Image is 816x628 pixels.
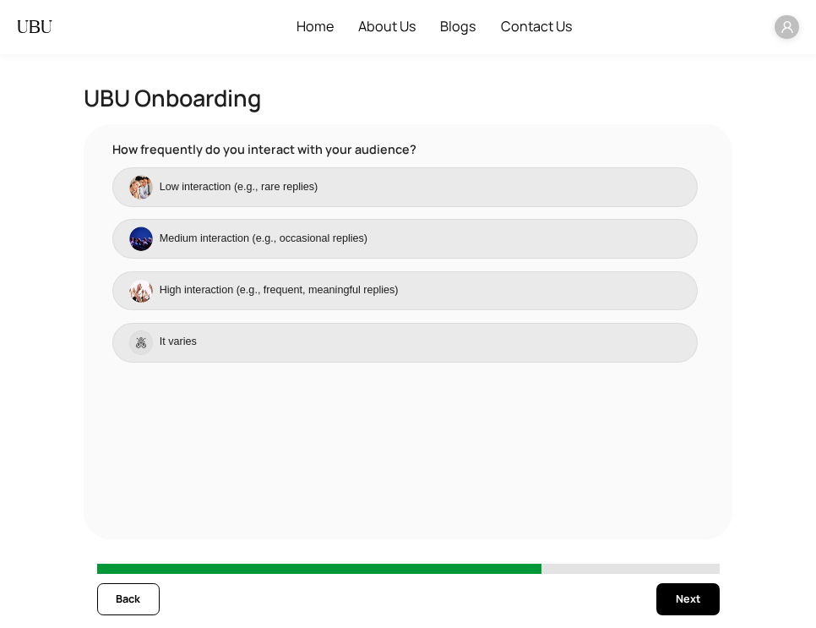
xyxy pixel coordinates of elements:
[129,330,154,355] img: it_varies.png
[160,179,318,196] span: Low interaction (e.g., rare replies)
[160,282,399,299] span: High interaction (e.g., frequent, meaningful replies)
[129,227,154,251] img: medium_interaction.png
[656,583,719,615] button: Next
[160,334,197,351] span: It varies
[97,583,160,615] button: Back
[112,140,704,159] h6: How frequently do you interact with your audience?
[84,85,732,112] h2: UBU Onboarding
[160,231,367,248] span: Medium interaction (e.g., occasional replies)
[676,591,700,608] span: Next
[781,20,794,34] span: user
[501,3,573,52] span: Contact Us
[129,279,154,303] img: high_interaction.png
[440,3,476,52] span: Blogs
[17,3,52,52] a: UBU
[358,3,416,52] span: About Us
[129,175,154,199] img: low_interaction.png
[116,591,140,608] span: Back
[296,3,334,52] span: Home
